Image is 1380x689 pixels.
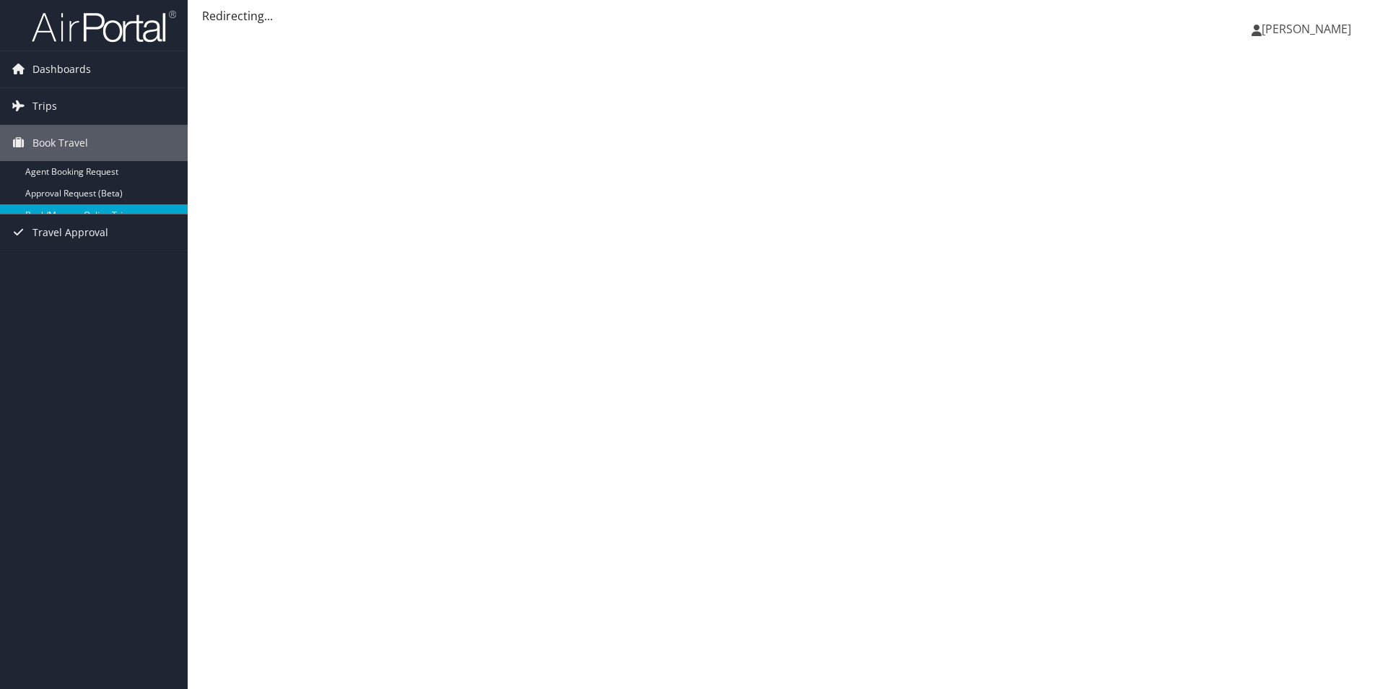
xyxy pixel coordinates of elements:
a: [PERSON_NAME] [1252,7,1366,51]
span: Dashboards [32,51,91,87]
img: airportal-logo.png [32,9,176,43]
span: Book Travel [32,125,88,161]
span: [PERSON_NAME] [1262,21,1351,37]
div: Redirecting... [202,7,1366,25]
span: Travel Approval [32,214,108,251]
span: Trips [32,88,57,124]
